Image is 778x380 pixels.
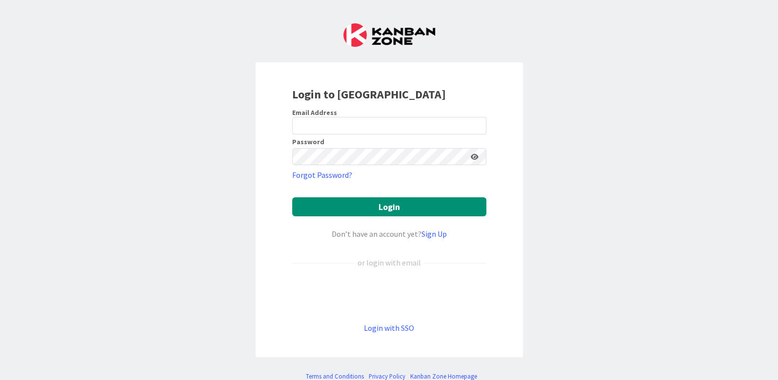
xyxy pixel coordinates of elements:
[292,169,352,181] a: Forgot Password?
[364,323,414,333] a: Login with SSO
[292,87,446,102] b: Login to [GEOGRAPHIC_DATA]
[343,23,435,47] img: Kanban Zone
[287,285,491,306] iframe: Sign in with Google Button
[421,229,447,239] a: Sign Up
[292,197,486,216] button: Login
[292,138,324,145] label: Password
[292,108,337,117] label: Email Address
[470,120,481,132] keeper-lock: Open Keeper Popup
[355,257,423,268] div: or login with email
[292,228,486,240] div: Don’t have an account yet?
